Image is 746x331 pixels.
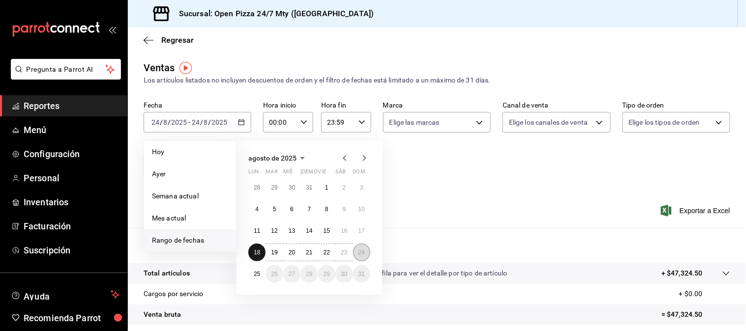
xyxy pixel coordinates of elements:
abbr: 15 de agosto de 2025 [324,227,330,234]
button: 11 de agosto de 2025 [248,222,266,240]
input: -- [191,118,200,126]
button: 31 de agosto de 2025 [353,265,370,283]
span: Regresar [161,35,194,45]
abbr: domingo [353,168,365,179]
button: 3 de agosto de 2025 [353,179,370,196]
button: 26 de agosto de 2025 [266,265,283,283]
button: 28 de agosto de 2025 [300,265,318,283]
span: Facturación [24,220,119,233]
abbr: 23 de agosto de 2025 [341,249,347,256]
button: 6 de agosto de 2025 [283,200,300,218]
button: Regresar [144,35,194,45]
abbr: 10 de agosto de 2025 [358,206,365,213]
p: Venta bruta [144,309,181,320]
abbr: 29 de julio de 2025 [271,184,277,191]
abbr: miércoles [283,168,293,179]
span: / [200,118,203,126]
p: + $47,324.50 [661,268,703,278]
button: 1 de agosto de 2025 [318,179,335,196]
span: Recomienda Parrot [24,311,119,325]
button: 29 de julio de 2025 [266,179,283,196]
abbr: 29 de agosto de 2025 [324,271,330,277]
abbr: martes [266,168,277,179]
span: / [168,118,171,126]
button: 23 de agosto de 2025 [335,244,353,261]
button: 8 de agosto de 2025 [318,200,335,218]
button: 17 de agosto de 2025 [353,222,370,240]
p: + $0.00 [679,289,730,299]
input: -- [163,118,168,126]
abbr: 31 de julio de 2025 [306,184,312,191]
abbr: 21 de agosto de 2025 [306,249,312,256]
label: Hora inicio [263,102,313,109]
img: Tooltip marker [179,62,192,74]
abbr: 27 de agosto de 2025 [289,271,295,277]
abbr: jueves [300,168,358,179]
button: 28 de julio de 2025 [248,179,266,196]
span: Ayer [152,169,228,179]
button: 20 de agosto de 2025 [283,244,300,261]
span: Menú [24,123,119,137]
abbr: 31 de agosto de 2025 [358,271,365,277]
input: -- [151,118,160,126]
label: Fecha [144,102,251,109]
div: Ventas [144,60,175,75]
abbr: 26 de agosto de 2025 [271,271,277,277]
button: 25 de agosto de 2025 [248,265,266,283]
label: Hora fin [321,102,371,109]
abbr: 30 de agosto de 2025 [341,271,347,277]
button: 21 de agosto de 2025 [300,244,318,261]
abbr: 11 de agosto de 2025 [254,227,260,234]
p: = $47,324.50 [661,309,730,320]
span: Semana actual [152,191,228,201]
p: Da clic en la fila para ver el detalle por tipo de artículo [344,268,507,278]
p: Cargos por servicio [144,289,204,299]
span: Inventarios [24,195,119,209]
span: Elige las marcas [389,117,440,127]
abbr: 19 de agosto de 2025 [271,249,277,256]
abbr: 6 de agosto de 2025 [290,206,294,213]
abbr: lunes [248,168,259,179]
button: 12 de agosto de 2025 [266,222,283,240]
button: 16 de agosto de 2025 [335,222,353,240]
h3: Sucursal: Open Pizza 24/7 Mty ([GEOGRAPHIC_DATA]) [171,8,374,20]
abbr: 13 de agosto de 2025 [289,227,295,234]
span: Elige los tipos de orden [629,117,700,127]
button: Exportar a Excel [663,205,730,217]
span: Suscripción [24,244,119,257]
span: Personal [24,171,119,185]
abbr: 28 de agosto de 2025 [306,271,312,277]
span: agosto de 2025 [248,154,297,162]
button: 15 de agosto de 2025 [318,222,335,240]
span: / [160,118,163,126]
input: -- [204,118,209,126]
span: Pregunta a Parrot AI [27,64,106,75]
span: Configuración [24,147,119,161]
button: 10 de agosto de 2025 [353,200,370,218]
label: Tipo de orden [623,102,730,109]
input: ---- [211,118,228,126]
abbr: 8 de agosto de 2025 [325,206,328,213]
abbr: 14 de agosto de 2025 [306,227,312,234]
span: Elige los canales de venta [509,117,588,127]
button: 5 de agosto de 2025 [266,200,283,218]
abbr: 2 de agosto de 2025 [342,184,346,191]
p: Resumen [144,240,730,251]
button: 13 de agosto de 2025 [283,222,300,240]
div: Los artículos listados no incluyen descuentos de orden y el filtro de fechas está limitado a un m... [144,75,730,85]
button: 7 de agosto de 2025 [300,200,318,218]
p: Total artículos [144,268,190,278]
button: agosto de 2025 [248,152,308,164]
button: 27 de agosto de 2025 [283,265,300,283]
button: 30 de julio de 2025 [283,179,300,196]
button: 2 de agosto de 2025 [335,179,353,196]
span: Rango de fechas [152,235,228,246]
label: Marca [383,102,491,109]
abbr: 3 de agosto de 2025 [360,184,363,191]
span: Mes actual [152,213,228,223]
abbr: 28 de julio de 2025 [254,184,260,191]
button: Pregunta a Parrot AI [11,59,121,80]
abbr: viernes [318,168,326,179]
button: 9 de agosto de 2025 [335,200,353,218]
